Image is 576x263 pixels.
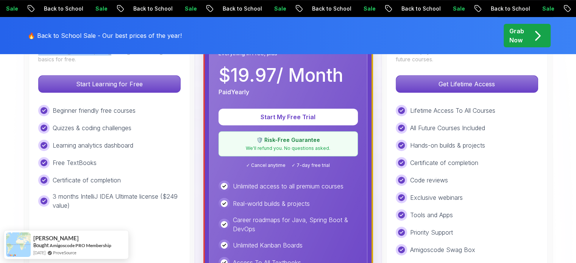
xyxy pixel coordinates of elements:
[6,232,31,257] img: provesource social proof notification image
[482,5,507,12] p: Sale
[509,26,524,45] p: Grab Now
[393,5,417,12] p: Sale
[53,176,121,185] p: Certificate of completion
[342,5,393,12] p: Back to School
[396,76,538,92] p: Get Lifetime Access
[410,123,485,132] p: All Future Courses Included
[53,158,97,167] p: Free TextBooks
[410,210,453,219] p: Tools and Apps
[53,123,131,132] p: Quizzes & coding challenges
[233,199,310,208] p: Real-world builds & projects
[233,241,303,250] p: Unlimited Kanban Boards
[396,48,538,63] p: One-time payment for lifetime access to all current and future courses.
[410,245,475,254] p: Amigoscode Swag Box
[223,145,353,151] p: We'll refund you. No questions asked.
[396,75,538,93] button: Get Lifetime Access
[233,182,343,191] p: Unlimited access to all premium courses
[219,87,249,96] p: Paid Yearly
[410,158,478,167] p: Certificate of completion
[50,242,111,249] a: Amigoscode PRO Membership
[33,249,45,256] span: [DATE]
[219,66,343,84] p: $ 19.97 / Month
[163,5,214,12] p: Back to School
[410,228,453,237] p: Priority Support
[252,5,304,12] p: Back to School
[219,109,358,125] button: Start My Free Trial
[431,5,482,12] p: Back to School
[292,162,330,168] span: ✓ 7-day free trial
[410,176,448,185] p: Code reviews
[214,5,239,12] p: Sale
[38,80,181,88] a: Start Learning for Free
[53,106,136,115] p: Beginner friendly free courses
[73,5,125,12] p: Back to School
[410,193,463,202] p: Exclusive webinars
[125,5,149,12] p: Sale
[219,113,358,121] a: Start My Free Trial
[33,235,79,241] span: [PERSON_NAME]
[223,136,353,144] p: 🛡️ Risk-Free Guarantee
[53,192,181,210] p: 3 months IntelliJ IDEA Ultimate license ($249 value)
[410,141,485,150] p: Hands-on builds & projects
[28,31,182,40] p: 🔥 Back to School Sale - Our best prices of the year!
[304,5,328,12] p: Sale
[520,5,572,12] p: Back to School
[39,76,180,92] p: Start Learning for Free
[38,48,181,63] p: Ideal for beginners exploring coding and learning the basics for free.
[36,5,60,12] p: Sale
[53,250,76,255] a: ProveSource
[33,242,49,248] span: Bought
[246,162,286,168] span: ✓ Cancel anytime
[38,75,181,93] button: Start Learning for Free
[396,80,538,88] a: Get Lifetime Access
[233,215,358,233] p: Career roadmaps for Java, Spring Boot & DevOps
[410,106,495,115] p: Lifetime Access To All Courses
[228,112,349,121] p: Start My Free Trial
[53,141,133,150] p: Learning analytics dashboard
